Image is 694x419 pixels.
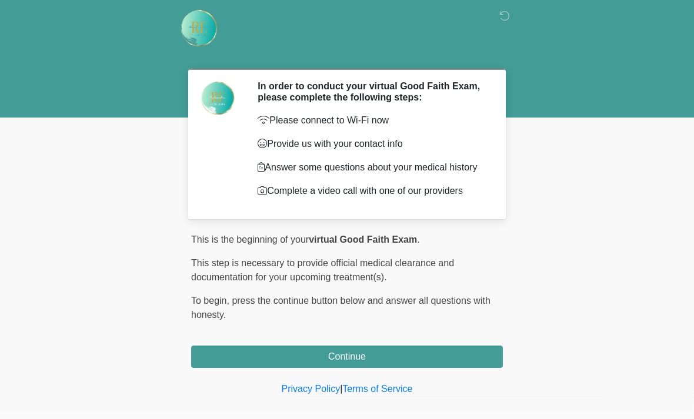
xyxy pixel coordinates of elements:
a: Privacy Policy [282,384,341,394]
span: . [417,234,419,244]
span: This step is necessary to provide official medical clearance and documentation for your upcoming ... [191,258,454,282]
span: This is the beginning of your [191,234,309,244]
h2: In order to conduct your virtual Good Faith Exam, please complete the following steps: [258,81,485,103]
p: Provide us with your contact info [258,137,485,151]
p: Please connect to Wi-Fi now [258,113,485,128]
span: press the continue button below and answer all questions with honesty. [191,296,491,320]
a: | [340,384,342,394]
button: Continue [191,346,503,368]
img: Agent Avatar [200,81,235,116]
p: Answer some questions about your medical history [258,160,485,175]
strong: virtual Good Faith Exam [309,234,417,244]
span: To begin, [191,296,232,306]
img: Rehydrate Aesthetics & Wellness Logo [179,9,218,48]
a: Terms of Service [342,384,412,394]
p: Complete a video call with one of our providers [258,184,485,198]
